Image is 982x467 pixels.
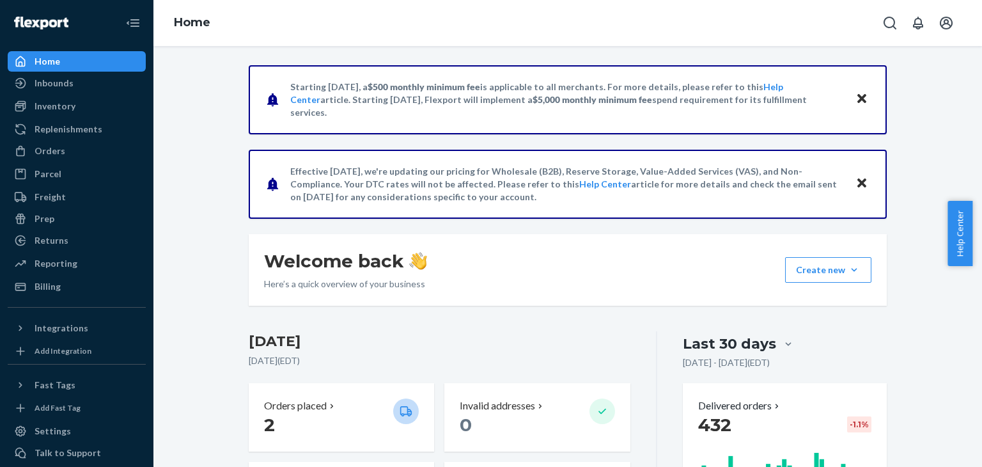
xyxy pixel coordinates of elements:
div: Returns [35,234,68,247]
span: 0 [460,414,472,436]
a: Home [8,51,146,72]
a: Returns [8,230,146,251]
div: Reporting [35,257,77,270]
a: Inbounds [8,73,146,93]
div: Parcel [35,168,61,180]
ol: breadcrumbs [164,4,221,42]
div: Add Fast Tag [35,402,81,413]
img: Flexport logo [14,17,68,29]
a: Help Center [579,178,631,189]
button: Create new [785,257,871,283]
a: Talk to Support [8,443,146,463]
button: Orders placed 2 [249,383,434,452]
div: Freight [35,191,66,203]
p: [DATE] ( EDT ) [249,354,630,367]
div: Fast Tags [35,379,75,392]
div: Prep [35,212,54,225]
div: -1.1 % [847,416,871,432]
div: Integrations [35,322,88,335]
p: Invalid addresses [460,399,535,413]
span: $500 monthly minimum fee [368,81,480,92]
button: Close [853,90,870,109]
div: Inbounds [35,77,74,90]
span: 432 [698,414,731,436]
button: Close [853,175,870,193]
a: Prep [8,209,146,229]
p: Orders placed [264,399,327,413]
p: [DATE] - [DATE] ( EDT ) [683,356,770,369]
a: Home [174,15,210,29]
span: 2 [264,414,275,436]
button: Integrations [8,318,146,338]
p: Effective [DATE], we're updating our pricing for Wholesale (B2B), Reserve Storage, Value-Added Se... [290,165,843,203]
h1: Welcome back [264,249,427,273]
a: Inventory [8,96,146,116]
div: Last 30 days [683,334,776,354]
a: Add Integration [8,344,146,359]
button: Close Navigation [120,10,146,36]
div: Settings [35,425,71,438]
a: Add Fast Tag [8,400,146,416]
img: hand-wave emoji [409,252,427,270]
div: Billing [35,280,61,293]
button: Open Search Box [877,10,903,36]
a: Billing [8,276,146,297]
a: Replenishments [8,119,146,139]
div: Home [35,55,60,68]
button: Invalid addresses 0 [444,383,630,452]
div: Inventory [35,100,75,113]
span: $5,000 monthly minimum fee [533,94,652,105]
div: Add Integration [35,345,91,356]
div: Orders [35,145,65,157]
button: Delivered orders [698,399,782,413]
button: Open notifications [905,10,931,36]
a: Reporting [8,253,146,274]
div: Talk to Support [35,447,101,459]
a: Parcel [8,164,146,184]
div: Replenishments [35,123,102,136]
a: Freight [8,187,146,207]
h3: [DATE] [249,331,630,352]
button: Fast Tags [8,375,146,395]
button: Open account menu [933,10,959,36]
p: Starting [DATE], a is applicable to all merchants. For more details, please refer to this article... [290,81,843,119]
a: Settings [8,421,146,441]
a: Orders [8,141,146,161]
p: Here’s a quick overview of your business [264,278,427,290]
button: Help Center [947,201,972,266]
